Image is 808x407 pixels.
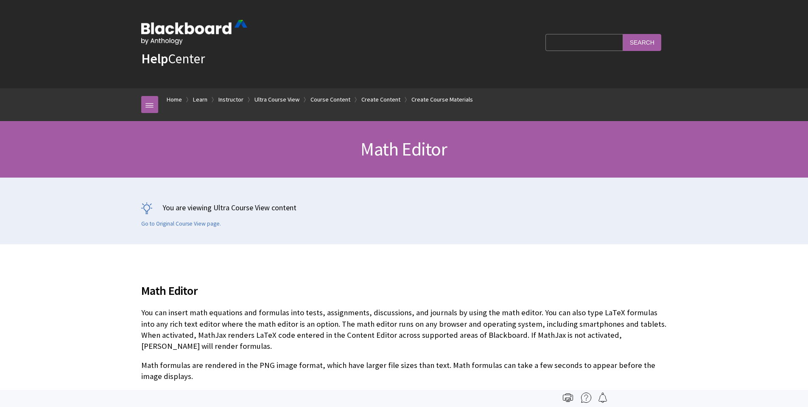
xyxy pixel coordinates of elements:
a: Create Content [361,94,400,105]
span: Math Editor [361,137,447,161]
a: Learn [193,94,207,105]
img: Blackboard by Anthology [141,20,247,45]
a: Go to Original Course View page. [141,220,221,228]
a: Home [167,94,182,105]
p: You can insert math equations and formulas into tests, assignments, discussions, and journals by ... [141,307,667,352]
a: Create Course Materials [411,94,473,105]
a: Course Content [310,94,350,105]
p: Math formulas are rendered in the PNG image format, which have larger file sizes than text. Math ... [141,360,667,382]
img: More help [581,393,591,403]
img: Follow this page [598,393,608,403]
a: Ultra Course View [254,94,299,105]
a: HelpCenter [141,50,205,67]
img: Print [563,393,573,403]
a: Instructor [218,94,243,105]
input: Search [623,34,661,51]
strong: Help [141,50,168,67]
p: You are viewing Ultra Course View content [141,202,667,213]
h2: Math Editor [141,271,667,300]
